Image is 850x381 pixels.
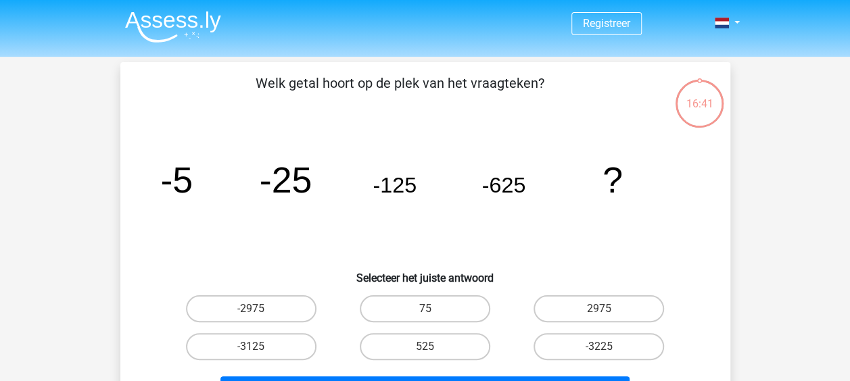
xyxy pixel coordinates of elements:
[142,73,658,113] p: Welk getal hoort op de plek van het vraagteken?
[603,159,623,200] tspan: ?
[186,295,316,322] label: -2975
[373,173,417,197] tspan: -125
[360,295,490,322] label: 75
[142,261,709,284] h6: Selecteer het juiste antwoord
[360,333,490,360] label: 525
[534,333,664,360] label: -3225
[583,17,630,30] a: Registreer
[674,78,725,112] div: 16:41
[481,173,525,197] tspan: -625
[534,295,664,322] label: 2975
[259,159,312,200] tspan: -25
[186,333,316,360] label: -3125
[160,159,193,200] tspan: -5
[125,11,221,43] img: Assessly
